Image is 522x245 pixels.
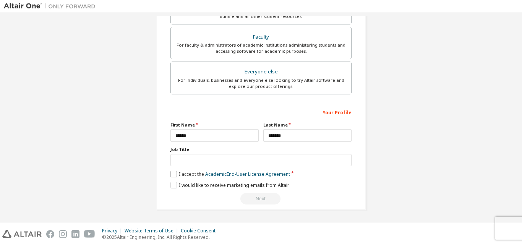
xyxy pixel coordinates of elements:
[170,193,352,204] div: Read and acccept EULA to continue
[205,171,290,177] a: Academic End-User License Agreement
[84,230,95,238] img: youtube.svg
[102,234,220,240] p: © 2025 Altair Engineering, Inc. All Rights Reserved.
[263,122,352,128] label: Last Name
[2,230,42,238] img: altair_logo.svg
[170,122,259,128] label: First Name
[175,77,347,89] div: For individuals, businesses and everyone else looking to try Altair software and explore our prod...
[175,32,347,42] div: Faculty
[71,230,79,238] img: linkedin.svg
[170,146,352,153] label: Job Title
[102,228,125,234] div: Privacy
[175,67,347,77] div: Everyone else
[170,106,352,118] div: Your Profile
[181,228,220,234] div: Cookie Consent
[170,171,290,177] label: I accept the
[4,2,99,10] img: Altair One
[125,228,181,234] div: Website Terms of Use
[170,182,289,188] label: I would like to receive marketing emails from Altair
[46,230,54,238] img: facebook.svg
[59,230,67,238] img: instagram.svg
[175,42,347,54] div: For faculty & administrators of academic institutions administering students and accessing softwa...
